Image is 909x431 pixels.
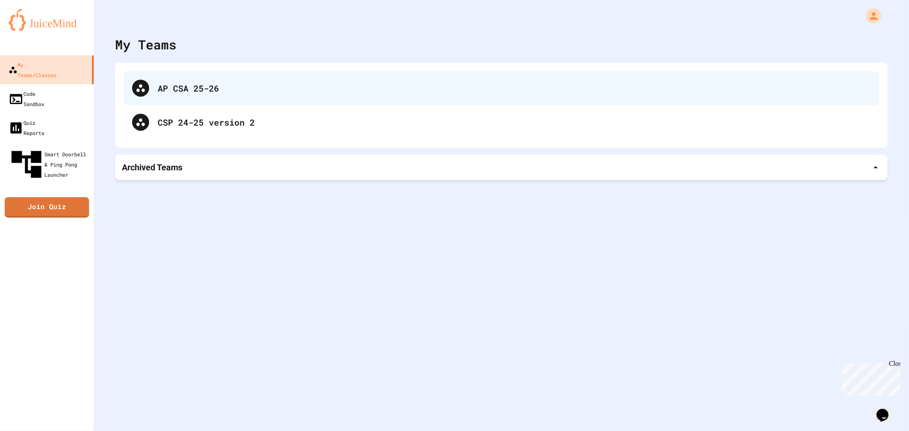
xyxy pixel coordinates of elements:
[158,82,871,95] div: AP CSA 25-26
[124,71,879,105] div: AP CSA 25-26
[158,116,871,129] div: CSP 24-25 version 2
[124,105,879,139] div: CSP 24-25 version 2
[838,360,900,396] iframe: chat widget
[115,35,176,54] div: My Teams
[9,147,90,182] div: Smart Doorbell & Ping Pong Launcher
[873,397,900,422] iframe: chat widget
[857,6,883,26] div: My Account
[5,197,89,218] a: Join Quiz
[9,9,85,31] img: logo-orange.svg
[9,60,56,80] div: My Teams/Classes
[122,161,182,173] p: Archived Teams
[3,3,59,54] div: Chat with us now!Close
[9,118,44,138] div: Quiz Reports
[9,89,44,109] div: Code Sandbox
